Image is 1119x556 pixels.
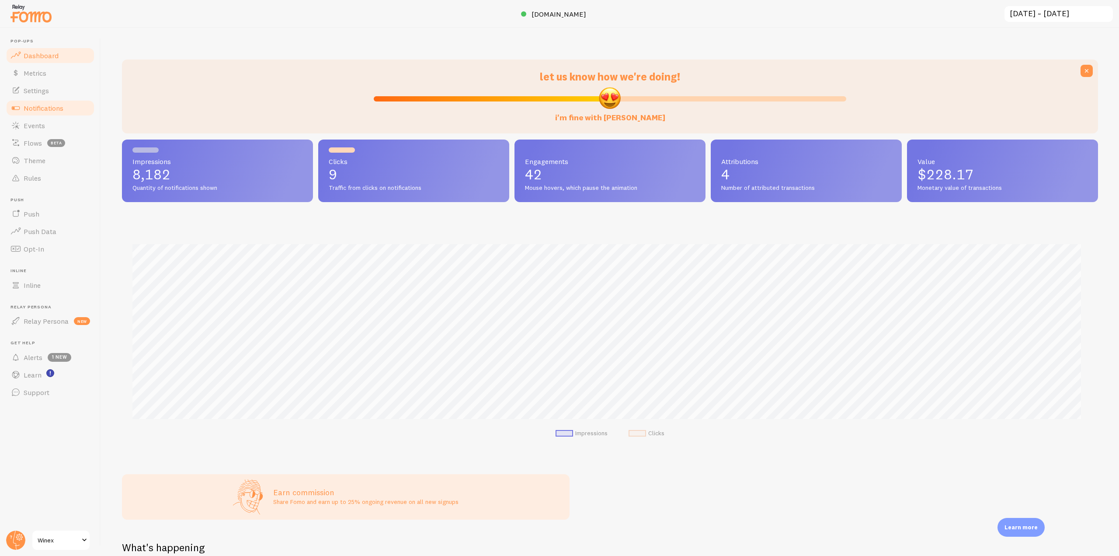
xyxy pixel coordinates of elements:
a: Inline [5,276,95,294]
a: Support [5,384,95,401]
span: Metrics [24,69,46,77]
p: 8,182 [132,168,302,182]
a: Winex [31,530,90,551]
a: Learn [5,366,95,384]
span: Number of attributed transactions [721,184,891,192]
li: Clicks [629,430,664,437]
img: fomo-relay-logo-orange.svg [9,2,53,24]
span: Clicks [329,158,499,165]
a: Push Data [5,223,95,240]
span: Theme [24,156,45,165]
span: Relay Persona [24,317,69,325]
div: Learn more [997,518,1045,537]
a: Theme [5,152,95,169]
span: Support [24,388,49,397]
span: Opt-In [24,245,44,253]
span: Alerts [24,353,42,362]
p: 4 [721,168,891,182]
span: Relay Persona [10,304,95,310]
span: Pop-ups [10,38,95,44]
a: Dashboard [5,47,95,64]
span: Settings [24,86,49,95]
span: Flows [24,139,42,147]
span: Get Help [10,340,95,346]
span: Learn [24,371,42,379]
a: Settings [5,82,95,99]
img: emoji.png [598,86,622,110]
span: $228.17 [917,166,973,183]
h2: What's happening [122,541,205,554]
a: Flows beta [5,134,95,152]
span: Inline [10,268,95,274]
a: Rules [5,169,95,187]
span: Push [24,210,39,218]
span: Notifications [24,104,63,112]
p: 9 [329,168,499,182]
span: new [74,317,90,325]
p: 42 [525,168,695,182]
span: Engagements [525,158,695,165]
a: Push [5,205,95,223]
span: beta [47,139,65,147]
p: Learn more [1004,523,1038,532]
span: Impressions [132,158,302,165]
span: Mouse hovers, which pause the animation [525,184,695,192]
span: Events [24,121,45,130]
span: let us know how we're doing! [540,70,680,83]
a: Notifications [5,99,95,117]
span: Inline [24,281,41,290]
span: Value [917,158,1088,165]
h3: Earn commission [273,487,459,497]
span: Push Data [24,227,56,236]
a: Opt-In [5,240,95,258]
li: Impressions [556,430,608,437]
label: i'm fine with [PERSON_NAME] [555,104,665,123]
span: 1 new [48,353,71,362]
span: Push [10,197,95,203]
a: Metrics [5,64,95,82]
span: Monetary value of transactions [917,184,1088,192]
p: Share Fomo and earn up to 25% ongoing revenue on all new signups [273,497,459,506]
a: Alerts 1 new [5,349,95,366]
span: Winex [38,535,79,546]
span: Traffic from clicks on notifications [329,184,499,192]
span: Dashboard [24,51,59,60]
a: Events [5,117,95,134]
span: Quantity of notifications shown [132,184,302,192]
svg: <p>Watch New Feature Tutorials!</p> [46,369,54,377]
a: Relay Persona new [5,312,95,330]
span: Attributions [721,158,891,165]
span: Rules [24,174,41,182]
